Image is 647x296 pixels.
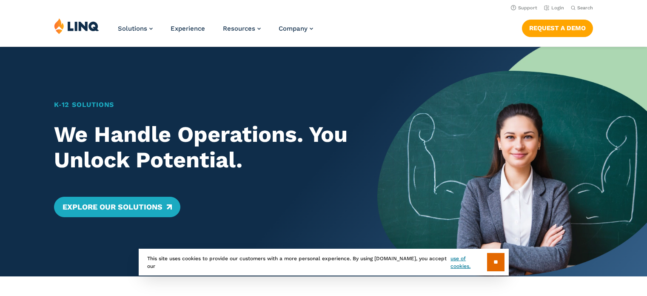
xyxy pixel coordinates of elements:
a: use of cookies. [450,255,487,270]
a: Login [544,5,564,11]
nav: Button Navigation [522,18,593,37]
nav: Primary Navigation [118,18,313,46]
a: Solutions [118,25,153,32]
a: Request a Demo [522,20,593,37]
a: Company [279,25,313,32]
a: Resources [223,25,261,32]
button: Open Search Bar [571,5,593,11]
span: Solutions [118,25,147,32]
span: Search [577,5,593,11]
span: Resources [223,25,255,32]
a: Explore Our Solutions [54,197,180,217]
h2: We Handle Operations. You Unlock Potential. [54,122,351,173]
div: This site uses cookies to provide our customers with a more personal experience. By using [DOMAIN... [139,249,509,276]
img: LINQ | K‑12 Software [54,18,99,34]
img: Home Banner [377,47,647,276]
h1: K‑12 Solutions [54,100,351,110]
a: Support [511,5,537,11]
span: Company [279,25,308,32]
a: Experience [171,25,205,32]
